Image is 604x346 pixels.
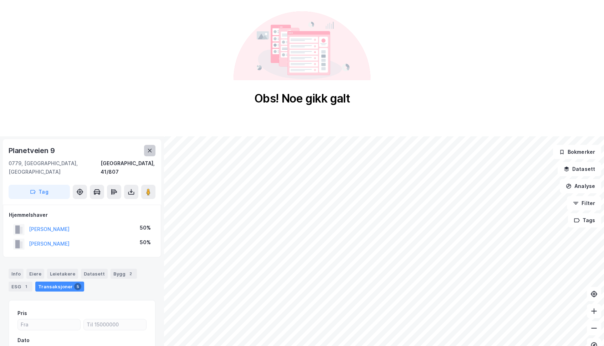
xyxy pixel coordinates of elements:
[26,269,44,279] div: Eiere
[127,270,134,277] div: 2
[35,282,84,292] div: Transaksjoner
[9,145,56,156] div: Planetveien 9
[101,159,155,176] div: [GEOGRAPHIC_DATA], 41/807
[254,91,350,106] div: Obs! Noe gikk galt
[568,312,604,346] iframe: Chat Widget
[140,224,151,232] div: 50%
[74,283,81,290] div: 5
[17,336,30,345] div: Dato
[553,145,601,159] button: Bokmerker
[567,196,601,210] button: Filter
[558,162,601,176] button: Datasett
[568,312,604,346] div: Kontrollprogram for chat
[18,319,80,330] input: Fra
[81,269,108,279] div: Datasett
[9,185,70,199] button: Tag
[9,269,24,279] div: Info
[22,283,30,290] div: 1
[9,211,155,219] div: Hjemmelshaver
[9,159,101,176] div: 0779, [GEOGRAPHIC_DATA], [GEOGRAPHIC_DATA]
[111,269,137,279] div: Bygg
[568,213,601,227] button: Tags
[17,309,27,318] div: Pris
[47,269,78,279] div: Leietakere
[9,282,32,292] div: ESG
[140,238,151,247] div: 50%
[84,319,146,330] input: Til 15000000
[560,179,601,193] button: Analyse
